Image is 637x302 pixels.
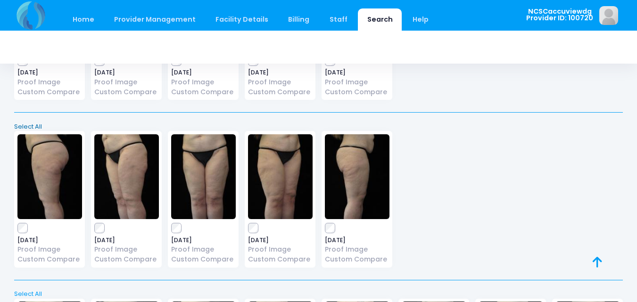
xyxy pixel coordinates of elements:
[94,87,159,97] a: Custom Compare
[94,134,159,219] img: image
[248,245,313,254] a: Proof Image
[171,87,236,97] a: Custom Compare
[94,70,159,75] span: [DATE]
[248,77,313,87] a: Proof Image
[248,70,313,75] span: [DATE]
[325,87,389,97] a: Custom Compare
[325,245,389,254] a: Proof Image
[17,254,82,264] a: Custom Compare
[17,70,82,75] span: [DATE]
[105,8,205,31] a: Provider Management
[171,237,236,243] span: [DATE]
[94,237,159,243] span: [DATE]
[17,134,82,219] img: image
[358,8,402,31] a: Search
[526,8,593,22] span: NCSCaccuviewdg Provider ID: 100720
[248,237,313,243] span: [DATE]
[279,8,319,31] a: Billing
[325,77,389,87] a: Proof Image
[94,77,159,87] a: Proof Image
[404,8,438,31] a: Help
[599,6,618,25] img: image
[17,245,82,254] a: Proof Image
[17,77,82,87] a: Proof Image
[207,8,278,31] a: Facility Details
[171,134,236,219] img: image
[320,8,356,31] a: Staff
[248,254,313,264] a: Custom Compare
[17,237,82,243] span: [DATE]
[94,254,159,264] a: Custom Compare
[171,77,236,87] a: Proof Image
[94,245,159,254] a: Proof Image
[248,87,313,97] a: Custom Compare
[17,87,82,97] a: Custom Compare
[248,134,313,219] img: image
[325,134,389,219] img: image
[171,245,236,254] a: Proof Image
[325,237,389,243] span: [DATE]
[325,254,389,264] a: Custom Compare
[63,8,103,31] a: Home
[11,122,626,131] a: Select All
[171,254,236,264] a: Custom Compare
[325,70,389,75] span: [DATE]
[171,70,236,75] span: [DATE]
[11,289,626,299] a: Select All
